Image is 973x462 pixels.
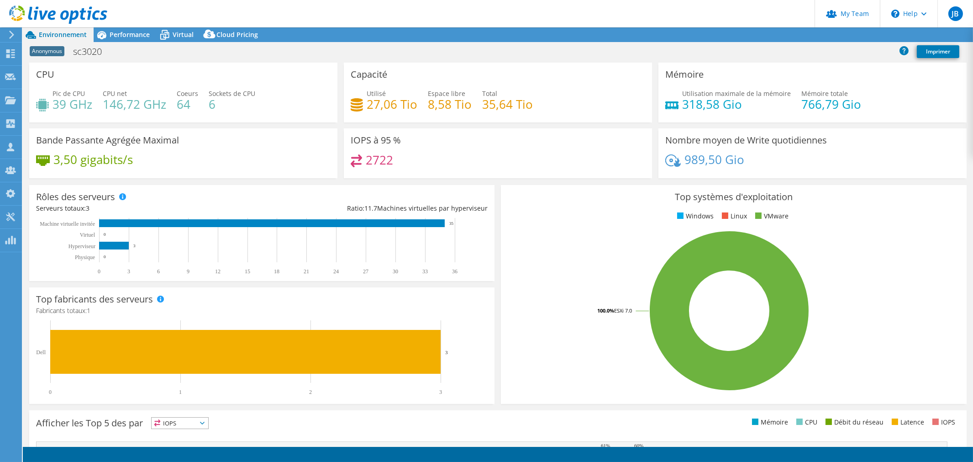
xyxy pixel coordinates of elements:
h3: Top systèmes d'exploitation [508,192,959,202]
span: Pic de CPU [53,89,85,98]
tspan: 100.0% [597,307,614,314]
span: Environnement [39,30,87,39]
li: Mémoire [750,417,788,427]
span: Anonymous [30,46,64,56]
h4: Fabricants totaux: [36,306,488,316]
span: 1 [87,306,90,315]
li: CPU [794,417,817,427]
text: 12 [215,268,221,275]
h4: 27,06 Tio [367,99,417,109]
tspan: ESXi 7.0 [614,307,632,314]
text: 6 [157,268,160,275]
text: Dell [36,349,46,356]
span: Total [482,89,497,98]
text: Virtuel [80,232,95,238]
text: 27 [363,268,368,275]
text: 0 [104,232,106,237]
text: 60% [634,443,643,448]
h4: 35,64 Tio [482,99,533,109]
li: Linux [720,211,747,221]
h3: Capacité [351,69,387,80]
text: 30 [393,268,398,275]
span: Espace libre [428,89,465,98]
li: Latence [889,417,924,427]
tspan: Machine virtuelle invitée [40,221,95,227]
li: VMware [753,211,789,221]
span: Virtual [173,30,194,39]
text: Physique [75,254,95,260]
span: Mémoire totale [801,89,848,98]
span: JB [948,6,963,21]
text: 18 [274,268,279,275]
text: 0 [49,389,52,395]
text: 9 [187,268,189,275]
span: Sockets de CPU [209,89,255,98]
text: 3 [445,350,448,355]
h3: Rôles des serveurs [36,192,115,202]
h4: 989,50 Gio [684,154,744,165]
h4: 146,72 GHz [103,99,166,109]
div: Ratio: Machines virtuelles par hyperviseur [262,203,488,213]
text: 33 [422,268,428,275]
text: Hyperviseur [68,243,95,250]
h4: 766,79 Gio [801,99,861,109]
a: Imprimer [917,45,959,58]
text: 21 [304,268,309,275]
text: 36 [452,268,458,275]
text: 3 [439,389,442,395]
span: 3 [86,204,89,212]
text: 0 [98,268,100,275]
h4: 64 [177,99,198,109]
h4: 318,58 Gio [682,99,791,109]
h4: 2722 [366,155,393,165]
li: Windows [675,211,714,221]
span: Cloud Pricing [216,30,258,39]
text: 61% [601,443,610,448]
span: CPU net [103,89,127,98]
li: Débit du réseau [823,417,884,427]
text: 35 [449,221,454,226]
text: 3 [127,268,130,275]
text: 2 [309,389,312,395]
text: 1 [179,389,182,395]
div: Serveurs totaux: [36,203,262,213]
h4: 39 GHz [53,99,92,109]
h3: Nombre moyen de Write quotidiennes [665,135,827,145]
text: 3 [133,244,136,248]
li: IOPS [930,417,955,427]
span: Performance [110,30,150,39]
text: 15 [245,268,250,275]
text: 0 [104,255,106,259]
h3: IOPS à 95 % [351,135,401,145]
h3: Bande Passante Agrégée Maximal [36,135,179,145]
span: Coeurs [177,89,198,98]
h1: sc3020 [69,47,116,57]
h4: 3,50 gigabits/s [53,154,133,165]
h3: Top fabricants des serveurs [36,294,153,304]
span: Utilisé [367,89,386,98]
svg: \n [891,10,899,18]
h4: 6 [209,99,255,109]
text: 24 [333,268,339,275]
span: 11.7 [364,204,377,212]
span: IOPS [152,418,208,429]
span: Utilisation maximale de la mémoire [682,89,791,98]
h3: CPU [36,69,54,80]
h4: 8,58 Tio [428,99,472,109]
h3: Mémoire [665,69,704,80]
